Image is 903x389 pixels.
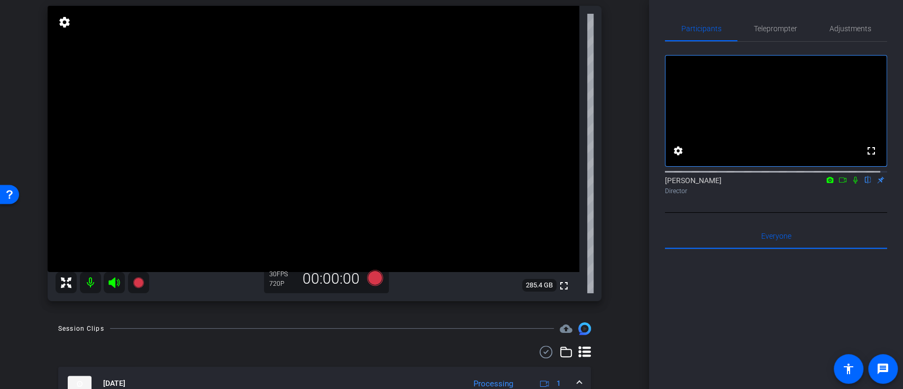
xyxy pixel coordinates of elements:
mat-icon: settings [672,144,685,157]
mat-icon: fullscreen [865,144,878,157]
span: FPS [277,270,288,278]
span: [DATE] [103,378,125,389]
span: Participants [681,25,722,32]
span: 285.4 GB [522,279,557,292]
mat-icon: fullscreen [558,279,570,292]
div: Director [665,186,887,196]
div: 00:00:00 [296,270,367,288]
span: Adjustments [829,25,871,32]
div: 30 [269,270,296,278]
div: 720P [269,279,296,288]
mat-icon: settings [57,16,72,29]
span: Destinations for your clips [560,322,572,335]
mat-icon: message [877,363,889,375]
mat-icon: accessibility [842,363,855,375]
span: Teleprompter [754,25,797,32]
div: Session Clips [58,323,104,334]
span: Everyone [761,232,791,240]
div: [PERSON_NAME] [665,175,887,196]
mat-icon: cloud_upload [560,322,572,335]
img: Session clips [578,322,591,335]
span: 1 [557,378,561,389]
mat-icon: flip [862,175,874,184]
